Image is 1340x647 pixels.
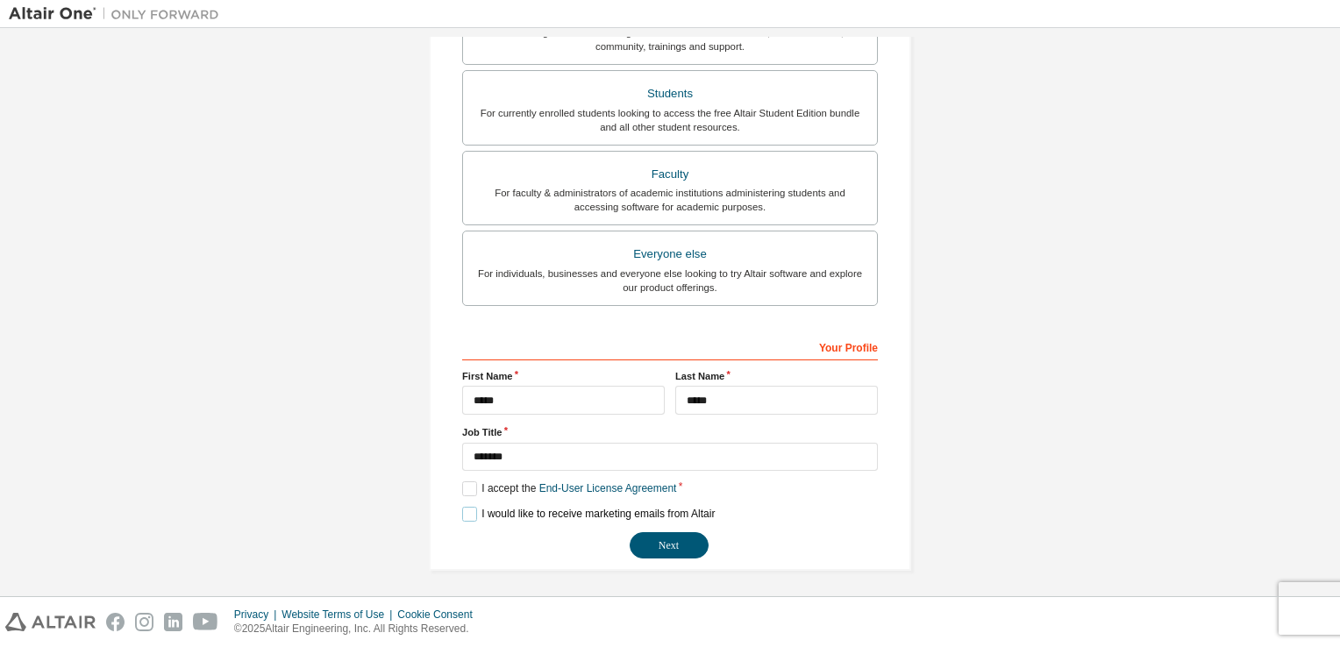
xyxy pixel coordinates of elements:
[164,613,182,631] img: linkedin.svg
[539,482,677,494] a: End-User License Agreement
[282,608,397,622] div: Website Terms of Use
[106,613,125,631] img: facebook.svg
[397,608,482,622] div: Cookie Consent
[474,106,866,134] div: For currently enrolled students looking to access the free Altair Student Edition bundle and all ...
[234,608,282,622] div: Privacy
[474,242,866,267] div: Everyone else
[234,622,483,636] p: © 2025 Altair Engineering, Inc. All Rights Reserved.
[462,507,715,522] label: I would like to receive marketing emails from Altair
[193,613,218,631] img: youtube.svg
[474,267,866,295] div: For individuals, businesses and everyone else looking to try Altair software and explore our prod...
[462,481,676,496] label: I accept the
[474,82,866,106] div: Students
[675,369,878,383] label: Last Name
[135,613,153,631] img: instagram.svg
[462,332,878,360] div: Your Profile
[474,162,866,187] div: Faculty
[474,186,866,214] div: For faculty & administrators of academic institutions administering students and accessing softwa...
[474,25,866,53] div: For existing customers looking to access software downloads, HPC resources, community, trainings ...
[462,425,878,439] label: Job Title
[9,5,228,23] img: Altair One
[462,369,665,383] label: First Name
[5,613,96,631] img: altair_logo.svg
[630,532,709,558] button: Next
